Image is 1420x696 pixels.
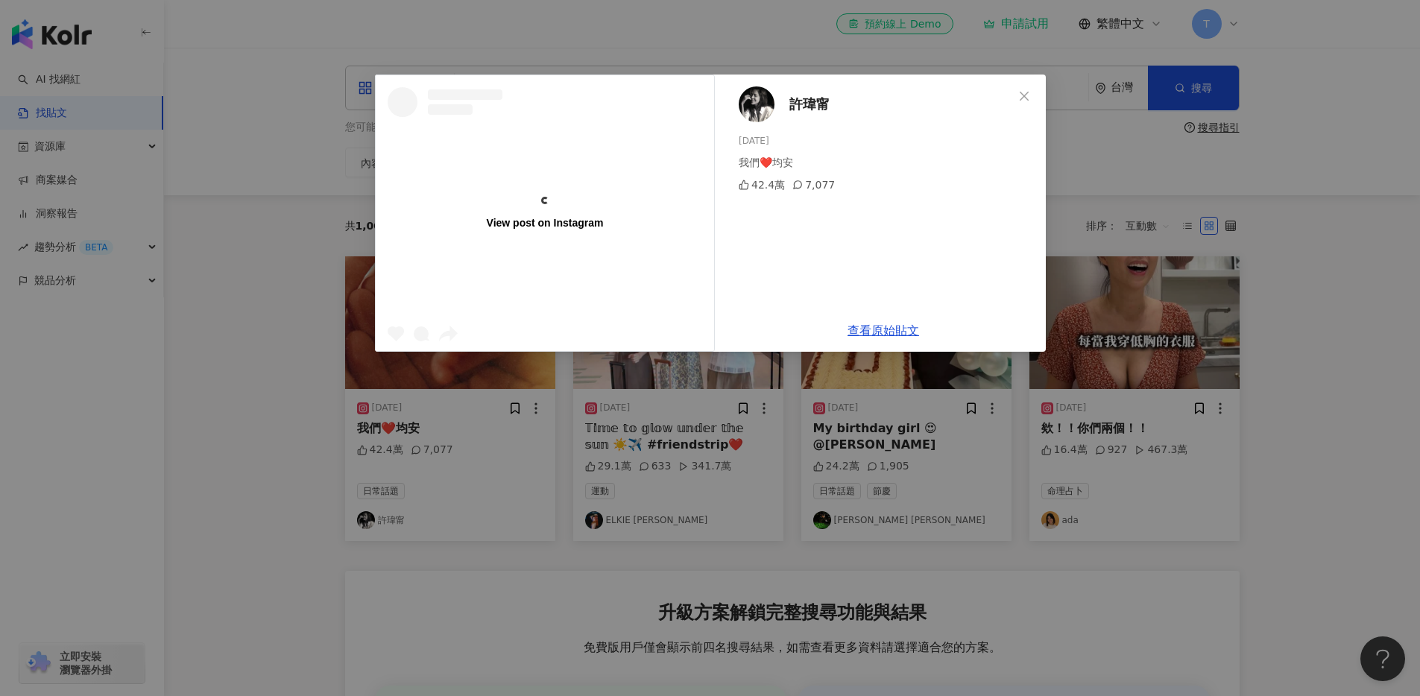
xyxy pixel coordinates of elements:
a: KOL Avatar許瑋甯 [739,86,1013,122]
img: KOL Avatar [739,86,774,122]
button: Close [1009,81,1039,111]
a: View post on Instagram [376,75,714,351]
div: 7,077 [792,177,835,193]
div: 我們❤️均安 [739,154,1034,171]
div: 42.4萬 [739,177,785,193]
span: 許瑋甯 [789,94,830,115]
a: 查看原始貼文 [848,323,919,338]
span: close [1018,90,1030,102]
div: View post on Instagram [486,216,603,230]
div: [DATE] [739,134,1034,148]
